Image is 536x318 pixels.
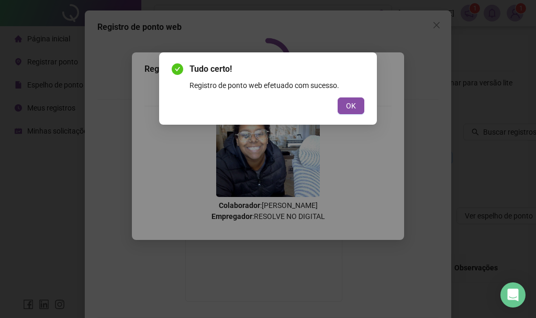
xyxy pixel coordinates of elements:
button: OK [338,97,364,114]
div: Registro de ponto web efetuado com sucesso. [189,80,364,91]
span: check-circle [172,63,183,75]
span: Tudo certo! [189,63,364,75]
span: OK [346,100,356,112]
div: Open Intercom Messenger [500,282,526,308]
